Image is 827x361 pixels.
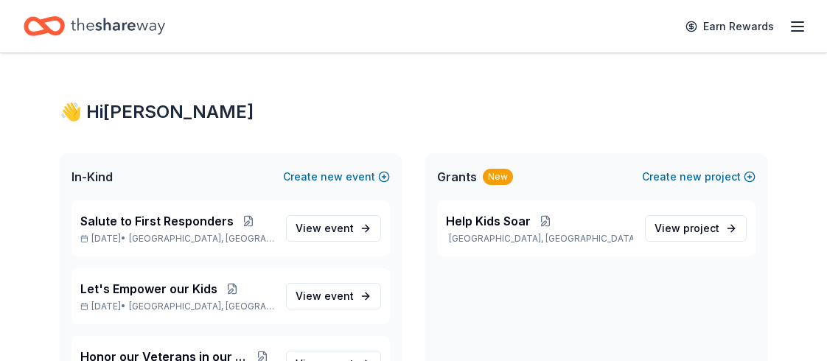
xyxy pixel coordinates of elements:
span: Let's Empower our Kids [80,280,217,298]
a: View project [645,215,747,242]
span: event [324,222,354,234]
a: View event [286,215,381,242]
span: [GEOGRAPHIC_DATA], [GEOGRAPHIC_DATA] [129,301,274,312]
a: View event [286,283,381,309]
span: View [655,220,719,237]
span: new [321,168,343,186]
span: [GEOGRAPHIC_DATA], [GEOGRAPHIC_DATA] [129,233,274,245]
span: event [324,290,354,302]
div: 👋 Hi [PERSON_NAME] [60,100,767,124]
a: Home [24,9,165,43]
span: project [683,222,719,234]
span: Grants [437,168,477,186]
p: [GEOGRAPHIC_DATA], [GEOGRAPHIC_DATA] [446,233,633,245]
span: Salute to First Responders [80,212,234,230]
div: New [483,169,513,185]
p: [DATE] • [80,301,274,312]
span: View [296,220,354,237]
span: Help Kids Soar [446,212,531,230]
span: new [680,168,702,186]
span: View [296,287,354,305]
button: Createnewproject [642,168,756,186]
span: In-Kind [71,168,113,186]
button: Createnewevent [283,168,390,186]
p: [DATE] • [80,233,274,245]
a: Earn Rewards [677,13,783,40]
